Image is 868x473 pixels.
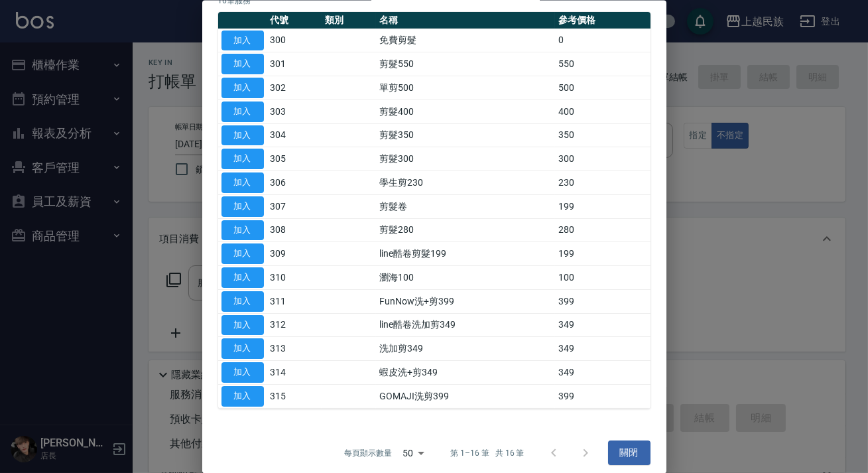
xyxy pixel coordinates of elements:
td: line酷卷剪髮199 [376,241,555,265]
td: 300 [267,29,322,52]
button: 加入 [221,362,264,383]
td: 304 [267,123,322,147]
td: 280 [555,218,650,242]
div: 50 [397,435,429,470]
td: FunNow洗+剪399 [376,289,555,313]
td: 剪髮280 [376,218,555,242]
td: 230 [555,170,650,194]
td: line酷卷洗加剪349 [376,313,555,337]
td: 303 [267,100,322,123]
td: 301 [267,52,322,76]
td: 349 [555,360,650,384]
td: 199 [555,241,650,265]
td: 剪髮350 [376,123,555,147]
button: 加入 [221,125,264,145]
td: 單剪500 [376,76,555,100]
td: 蝦皮洗+剪349 [376,360,555,384]
th: 類別 [322,11,376,29]
td: 瀏海100 [376,265,555,289]
td: 312 [267,313,322,337]
button: 加入 [221,101,264,121]
td: 349 [555,336,650,360]
td: 免費剪髮 [376,29,555,52]
button: 加入 [221,149,264,169]
td: 315 [267,384,322,408]
button: 加入 [221,267,264,288]
p: 第 1–16 筆 共 16 筆 [450,446,524,458]
button: 加入 [221,338,264,359]
td: 314 [267,360,322,384]
th: 代號 [267,11,322,29]
td: 0 [555,29,650,52]
button: 加入 [221,385,264,406]
td: 305 [267,147,322,170]
td: 313 [267,336,322,360]
td: 302 [267,76,322,100]
td: 剪髮550 [376,52,555,76]
td: 311 [267,289,322,313]
td: 349 [555,313,650,337]
button: 關閉 [608,440,651,465]
button: 加入 [221,54,264,74]
td: 350 [555,123,650,147]
td: 399 [555,384,650,408]
button: 加入 [221,172,264,193]
td: 308 [267,218,322,242]
td: 剪髮300 [376,147,555,170]
td: 310 [267,265,322,289]
th: 參考價格 [555,11,650,29]
button: 加入 [221,30,264,50]
p: 每頁顯示數量 [344,446,392,458]
td: 100 [555,265,650,289]
td: 學生剪230 [376,170,555,194]
td: 199 [555,194,650,218]
td: 307 [267,194,322,218]
td: GOMAJI洗剪399 [376,384,555,408]
td: 306 [267,170,322,194]
th: 名稱 [376,11,555,29]
button: 加入 [221,314,264,335]
td: 剪髮400 [376,100,555,123]
button: 加入 [221,196,264,216]
td: 550 [555,52,650,76]
td: 400 [555,100,650,123]
button: 加入 [221,243,264,264]
button: 加入 [221,78,264,98]
td: 500 [555,76,650,100]
button: 加入 [221,220,264,240]
td: 洗加剪349 [376,336,555,360]
button: 加入 [221,291,264,311]
td: 剪髮卷 [376,194,555,218]
td: 300 [555,147,650,170]
td: 399 [555,289,650,313]
td: 309 [267,241,322,265]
